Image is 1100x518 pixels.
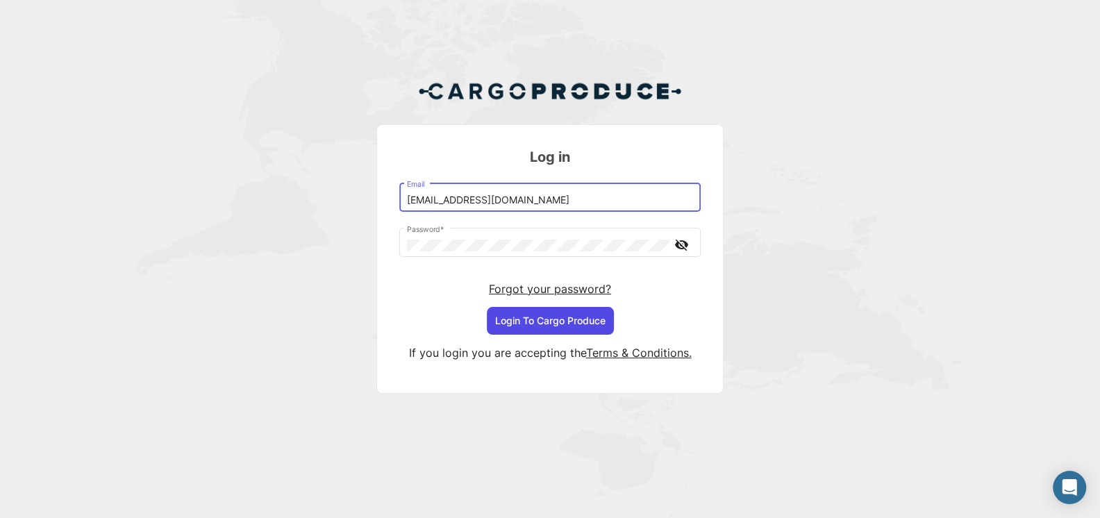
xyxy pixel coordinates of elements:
[409,346,586,360] span: If you login you are accepting the
[407,194,694,206] input: Email
[673,236,690,253] mat-icon: visibility_off
[418,74,682,108] img: Cargo Produce Logo
[1053,471,1086,504] div: Open Intercom Messenger
[489,282,611,296] a: Forgot your password?
[399,147,701,167] h3: Log in
[586,346,692,360] a: Terms & Conditions.
[487,307,614,335] button: Login To Cargo Produce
